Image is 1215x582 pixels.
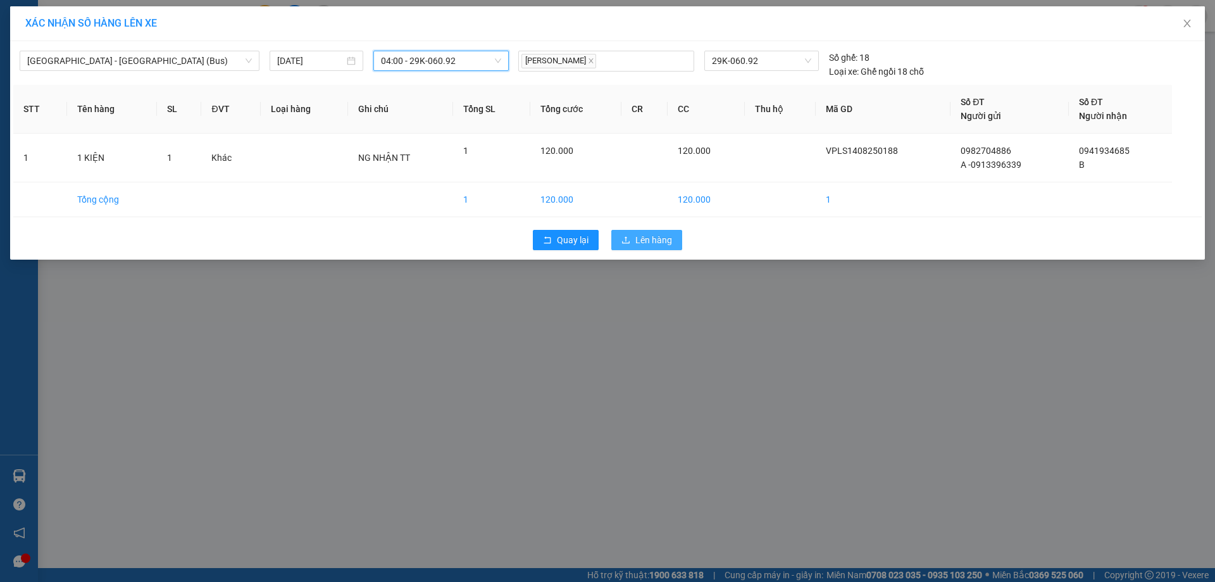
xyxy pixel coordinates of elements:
th: ĐVT [201,85,260,134]
span: 120.000 [678,146,711,156]
span: NG NHẬN TT [358,153,410,163]
button: Close [1169,6,1205,42]
button: rollbackQuay lại [533,230,599,250]
span: Người gửi [961,111,1001,121]
div: 18 [829,51,869,65]
td: 1 [816,182,950,217]
span: close [1182,18,1192,28]
th: Thu hộ [745,85,816,134]
th: STT [13,85,67,134]
span: 1 [167,153,172,163]
th: Loại hàng [261,85,349,134]
span: upload [621,236,630,246]
th: Mã GD [816,85,950,134]
td: 1 [453,182,530,217]
td: Tổng cộng [67,182,158,217]
th: CR [621,85,668,134]
span: [PERSON_NAME] [521,54,596,68]
span: Lên hàng [635,233,672,247]
td: Khác [201,134,260,182]
th: Tổng cước [530,85,621,134]
span: 0941934685 [1079,146,1130,156]
span: Số ĐT [1079,97,1103,107]
span: XÁC NHẬN SỐ HÀNG LÊN XE [25,17,157,29]
td: 1 [13,134,67,182]
span: Quay lại [557,233,589,247]
span: Lạng Sơn - Hà Nội (Bus) [27,51,252,70]
span: Loại xe: [829,65,859,79]
span: B [1079,160,1085,170]
span: 04:00 - 29K-060.92 [381,51,501,70]
td: 120.000 [530,182,621,217]
div: Ghế ngồi 18 chỗ [829,65,924,79]
input: 15/08/2025 [277,54,344,68]
span: 120.000 [540,146,573,156]
td: 1 KIỆN [67,134,158,182]
th: Tổng SL [453,85,530,134]
span: A -0913396339 [961,160,1021,170]
td: 120.000 [668,182,745,217]
span: Người nhận [1079,111,1127,121]
th: SL [157,85,201,134]
span: Số ĐT [961,97,985,107]
th: Ghi chú [348,85,453,134]
span: 1 [463,146,468,156]
span: 0982704886 [961,146,1011,156]
span: VPLS1408250188 [826,146,898,156]
span: 29K-060.92 [712,51,811,70]
button: uploadLên hàng [611,230,682,250]
th: CC [668,85,745,134]
span: rollback [543,236,552,246]
th: Tên hàng [67,85,158,134]
span: Số ghế: [829,51,857,65]
span: close [588,58,594,64]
